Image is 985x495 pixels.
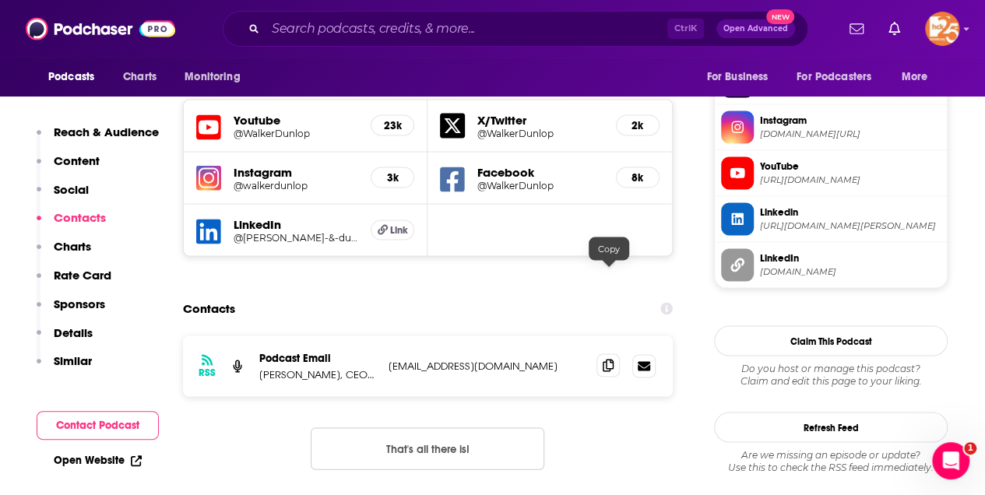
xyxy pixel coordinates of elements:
[667,19,704,39] span: Ctrl K
[786,62,894,92] button: open menu
[234,164,358,179] h5: Instagram
[113,62,166,92] a: Charts
[843,16,870,42] a: Show notifications dropdown
[390,223,408,236] span: Link
[477,179,603,191] a: @WalkerDunlop
[54,353,92,368] p: Similar
[54,210,106,225] p: Contacts
[223,11,808,47] div: Search podcasts, credits, & more...
[37,239,91,268] button: Charts
[37,325,93,354] button: Details
[37,268,111,297] button: Rate Card
[259,367,376,381] p: [PERSON_NAME], CEO of [PERSON_NAME] & Dunlop
[695,62,787,92] button: open menu
[54,297,105,311] p: Sponsors
[760,174,941,185] span: https://www.youtube.com/@WalkerDunlop
[384,170,401,184] h5: 3k
[760,113,941,127] span: Instagram
[371,219,414,240] a: Link
[760,219,941,231] span: https://www.linkedin.com/company/walker-&-dunlop/
[902,66,928,88] span: More
[54,325,93,340] p: Details
[311,427,544,469] button: Nothing here.
[37,153,100,182] button: Content
[721,248,941,281] a: LinkedIn[DOMAIN_NAME]
[589,237,629,260] div: Copy
[932,442,969,479] iframe: Intercom live chat
[706,66,768,88] span: For Business
[48,66,94,88] span: Podcasts
[185,66,240,88] span: Monitoring
[123,66,157,88] span: Charts
[54,153,100,168] p: Content
[37,125,159,153] button: Reach & Audience
[925,12,959,46] button: Show profile menu
[760,128,941,139] span: instagram.com/walkerdunlop
[797,66,871,88] span: For Podcasters
[37,182,89,211] button: Social
[37,411,159,440] button: Contact Podcast
[766,9,794,24] span: New
[925,12,959,46] span: Logged in as kerrifulks
[266,16,667,41] input: Search podcasts, credits, & more...
[384,118,401,132] h5: 23k
[629,118,646,132] h5: 2k
[26,14,175,44] img: Podchaser - Follow, Share and Rate Podcasts
[389,359,584,372] p: [EMAIL_ADDRESS][DOMAIN_NAME]
[714,412,948,442] button: Refresh Feed
[964,442,976,455] span: 1
[723,25,788,33] span: Open Advanced
[234,127,358,139] a: @WalkerDunlop
[37,210,106,239] button: Contacts
[882,16,906,42] a: Show notifications dropdown
[259,351,376,364] p: Podcast Email
[714,362,948,387] div: Claim and edit this page to your liking.
[37,353,92,382] button: Similar
[37,297,105,325] button: Sponsors
[760,205,941,219] span: Linkedin
[174,62,260,92] button: open menu
[477,112,603,127] h5: X/Twitter
[760,265,941,277] span: linkedin.com
[891,62,948,92] button: open menu
[716,19,795,38] button: Open AdvancedNew
[196,165,221,190] img: iconImage
[721,156,941,189] a: YouTube[URL][DOMAIN_NAME]
[234,179,358,191] a: @walkerdunlop
[721,202,941,235] a: Linkedin[URL][DOMAIN_NAME][PERSON_NAME]
[477,127,603,139] a: @WalkerDunlop
[234,231,358,243] a: @[PERSON_NAME]-&-dunlop/
[714,325,948,356] button: Claim This Podcast
[54,125,159,139] p: Reach & Audience
[54,454,142,467] a: Open Website
[54,182,89,197] p: Social
[37,62,114,92] button: open menu
[925,12,959,46] img: User Profile
[199,366,216,378] h3: RSS
[760,159,941,173] span: YouTube
[54,239,91,254] p: Charts
[714,448,948,473] div: Are we missing an episode or update? Use this to check the RSS feed immediately.
[721,111,941,143] a: Instagram[DOMAIN_NAME][URL]
[477,164,603,179] h5: Facebook
[760,251,941,265] span: LinkedIn
[629,170,646,184] h5: 8k
[183,293,235,323] h2: Contacts
[54,268,111,283] p: Rate Card
[234,112,358,127] h5: Youtube
[714,362,948,374] span: Do you host or manage this podcast?
[234,216,358,231] h5: LinkedIn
